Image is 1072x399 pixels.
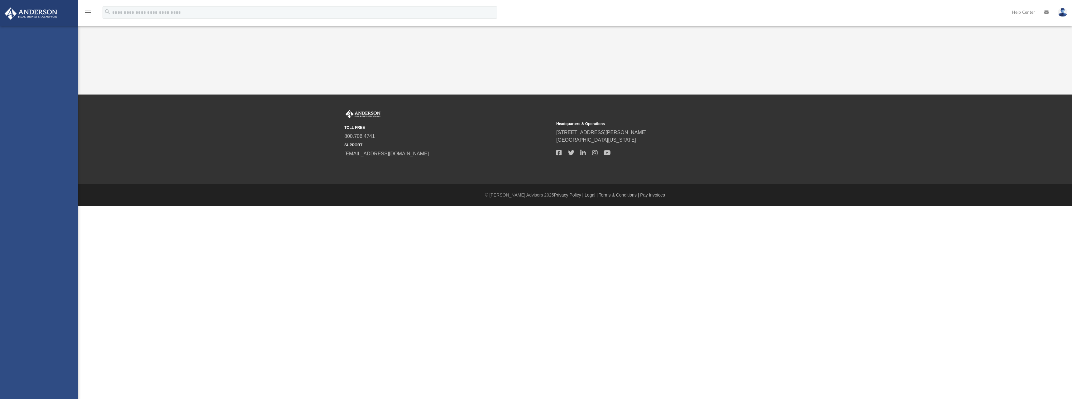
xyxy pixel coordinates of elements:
a: Legal | [585,192,598,197]
small: SUPPORT [344,142,552,148]
img: User Pic [1058,8,1067,17]
img: Anderson Advisors Platinum Portal [344,110,382,118]
small: Headquarters & Operations [556,121,764,127]
a: Pay Invoices [640,192,665,197]
a: Privacy Policy | [554,192,584,197]
a: [GEOGRAPHIC_DATA][US_STATE] [556,137,636,143]
a: menu [84,12,92,16]
a: Terms & Conditions | [599,192,639,197]
i: menu [84,9,92,16]
div: © [PERSON_NAME] Advisors 2025 [78,192,1072,198]
img: Anderson Advisors Platinum Portal [3,7,59,20]
a: [STREET_ADDRESS][PERSON_NAME] [556,130,647,135]
i: search [104,8,111,15]
a: [EMAIL_ADDRESS][DOMAIN_NAME] [344,151,429,156]
small: TOLL FREE [344,125,552,130]
a: 800.706.4741 [344,134,375,139]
